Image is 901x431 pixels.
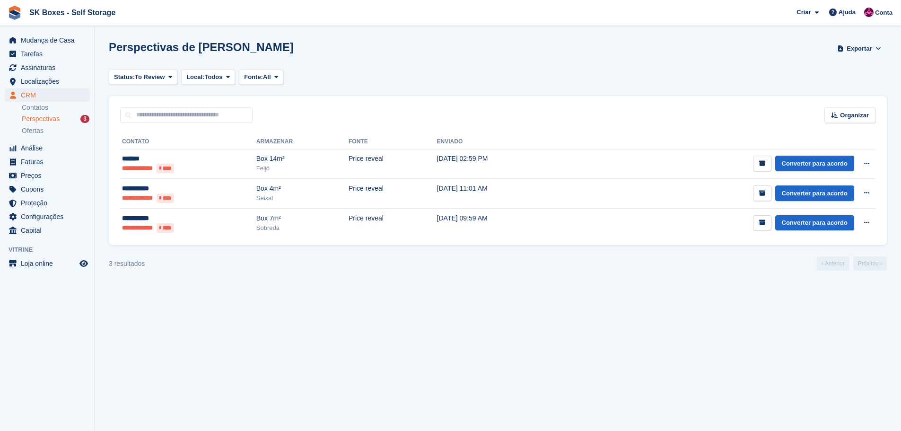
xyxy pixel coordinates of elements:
[256,134,349,150] th: Armazenar
[5,224,89,237] a: menu
[256,164,349,173] div: Feijó
[256,223,349,233] div: Sobreda
[437,179,566,209] td: [DATE] 11:01 AM
[109,70,177,85] button: Status: To Review
[22,126,44,135] span: Ofertas
[21,210,78,223] span: Configurações
[22,114,89,124] a: Perspectivas 3
[5,34,89,47] a: menu
[5,169,89,182] a: menu
[21,47,78,61] span: Tarefas
[256,194,349,203] div: Seixal
[775,215,854,231] a: Converter para acordo
[21,224,78,237] span: Capital
[244,72,263,82] span: Fonte:
[22,126,89,136] a: Ofertas
[21,141,78,155] span: Análise
[22,114,60,123] span: Perspectivas
[437,149,566,179] td: [DATE] 02:59 PM
[21,183,78,196] span: Cupons
[5,47,89,61] a: menu
[120,134,256,150] th: Contato
[847,44,872,53] span: Exportar
[853,256,887,271] a: Próximo
[349,134,437,150] th: Fonte
[21,155,78,168] span: Faturas
[256,213,349,223] div: Box 7m²
[5,141,89,155] a: menu
[21,88,78,102] span: CRM
[5,75,89,88] a: menu
[5,61,89,74] a: menu
[437,208,566,237] td: [DATE] 09:59 AM
[9,245,94,255] span: Vitrine
[5,183,89,196] a: menu
[109,259,145,269] div: 3 resultados
[8,6,22,20] img: stora-icon-8386f47178a22dfd0bd8f6a31ec36ba5ce8667c1dd55bd0f319d3a0aa187defe.svg
[5,210,89,223] a: menu
[875,8,892,18] span: Conta
[349,208,437,237] td: Price reveal
[5,257,89,270] a: menu
[21,61,78,74] span: Assinaturas
[21,257,78,270] span: Loja online
[26,5,119,20] a: SK Boxes - Self Storage
[437,134,566,150] th: Enviado
[817,256,849,271] a: Anterior
[109,41,294,53] h1: Perspectivas de [PERSON_NAME]
[839,8,856,17] span: Ajuda
[135,72,165,82] span: To Review
[815,256,889,271] nav: Page
[186,72,204,82] span: Local:
[21,75,78,88] span: Localizações
[349,149,437,179] td: Price reveal
[796,8,811,17] span: Criar
[78,258,89,269] a: Loja de pré-visualização
[263,72,271,82] span: All
[5,88,89,102] a: menu
[22,103,89,112] a: Contatos
[204,72,222,82] span: Todos
[21,196,78,210] span: Proteção
[181,70,235,85] button: Local: Todos
[840,111,869,120] span: Organizar
[349,179,437,209] td: Price reveal
[114,72,135,82] span: Status:
[5,196,89,210] a: menu
[21,169,78,182] span: Preços
[5,155,89,168] a: menu
[80,115,89,123] div: 3
[21,34,78,47] span: Mudança de Casa
[864,8,874,17] img: Joana Alegria
[836,41,883,56] button: Exportar
[775,156,854,171] a: Converter para acordo
[239,70,283,85] button: Fonte: All
[256,184,349,194] div: Box 4m²
[775,185,854,201] a: Converter para acordo
[256,154,349,164] div: Box 14m²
